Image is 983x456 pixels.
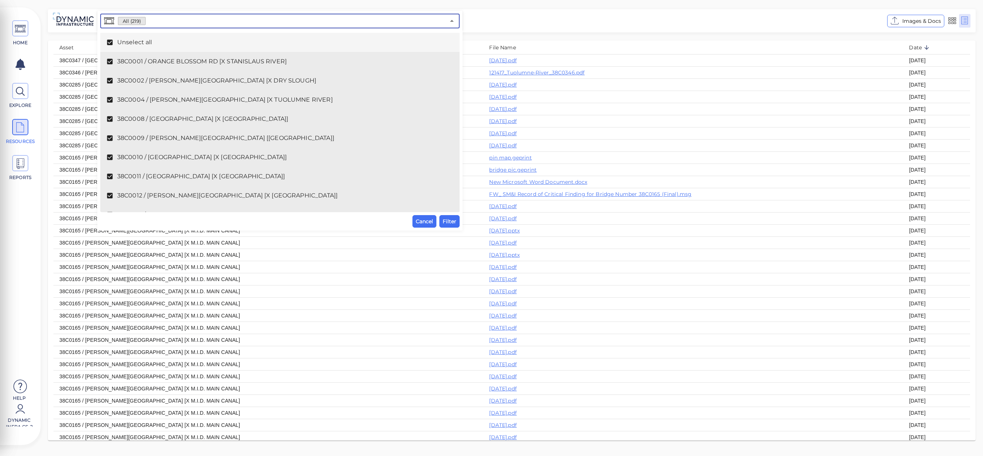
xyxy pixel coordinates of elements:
span: 38C0001 / ORANGE BLOSSOM RD [X STANISLAUS RIVER] [117,57,443,66]
a: REPORTS [4,155,37,181]
td: 38C0165 / [PERSON_NAME][GEOGRAPHIC_DATA] [X M.I.D. MAIN CANAL] [53,322,483,334]
a: [DATE].pdf [489,264,517,270]
td: [DATE] [903,371,970,383]
td: [DATE] [903,273,970,285]
td: 38C0346 / [PERSON_NAME][GEOGRAPHIC_DATA] [53,66,483,78]
td: 38C0165 / [PERSON_NAME][GEOGRAPHIC_DATA] [X M.I.D. MAIN CANAL] [53,407,483,419]
a: [DATE].pdf [489,312,517,319]
span: 38C0013 / [GEOGRAPHIC_DATA] [X [PERSON_NAME][GEOGRAPHIC_DATA]] [117,210,443,219]
span: REPORTS [5,174,36,181]
td: [DATE] [903,225,970,237]
td: [DATE] [903,139,970,151]
a: [DATE].pdf [489,106,517,112]
span: All (219) [118,18,145,25]
a: [DATE].pdf [489,349,517,355]
a: 121417_Tuolumne-River_38C0346.pdf [489,69,585,76]
td: [DATE] [903,431,970,443]
span: Date [909,43,931,52]
a: [DATE].pptx [489,227,520,234]
span: File Name [489,43,525,52]
a: [DATE].pdf [489,130,517,137]
a: EXPLORE [4,83,37,109]
button: Filter [439,215,460,228]
a: RESOURCES [4,119,37,145]
td: 38C0165 / [PERSON_NAME][GEOGRAPHIC_DATA] [X M.I.D. MAIN CANAL] [53,346,483,358]
a: [DATE].pdf [489,276,517,283]
td: 38C0165 / [PERSON_NAME][GEOGRAPHIC_DATA] [X M.I.D. MAIN CANAL] [53,200,483,212]
a: [DATE].pdf [489,215,517,222]
td: [DATE] [903,395,970,407]
a: [DATE].pdf [489,118,517,124]
td: [DATE] [903,407,970,419]
span: 38C0010 / [GEOGRAPHIC_DATA] [X [GEOGRAPHIC_DATA]] [117,153,443,162]
td: [DATE] [903,249,970,261]
td: 38C0165 / [PERSON_NAME][GEOGRAPHIC_DATA] [X M.I.D. MAIN CANAL] [53,419,483,431]
td: 38C0165 / [PERSON_NAME][GEOGRAPHIC_DATA] [X M.I.D. MAIN CANAL] [53,273,483,285]
a: [DATE].pptx [489,252,520,258]
td: [DATE] [903,334,970,346]
a: [DATE].pdf [489,337,517,343]
td: [DATE] [903,176,970,188]
td: [DATE] [903,322,970,334]
td: 38C0165 / [PERSON_NAME][GEOGRAPHIC_DATA] [X M.I.D. MAIN CANAL] [53,225,483,237]
a: HOME [4,20,37,46]
a: [DATE].pdf [489,81,517,88]
td: 38C0165 / [PERSON_NAME][GEOGRAPHIC_DATA] [X M.I.D. MAIN CANAL] [53,261,483,273]
span: Dynamic Infra CS-2 [4,417,35,427]
td: 38C0285 / [GEOGRAPHIC_DATA] [53,78,483,91]
td: 38C0165 / [PERSON_NAME][GEOGRAPHIC_DATA] [X M.I.D. MAIN CANAL] [53,298,483,310]
td: 38C0165 / [PERSON_NAME][GEOGRAPHIC_DATA] [X M.I.D. MAIN CANAL] [53,358,483,371]
button: Images & Docs [887,15,944,27]
span: 38C0011 / [GEOGRAPHIC_DATA] [X [GEOGRAPHIC_DATA]] [117,172,443,181]
td: [DATE] [903,213,970,225]
td: [DATE] [903,103,970,115]
td: 38C0165 / [PERSON_NAME][GEOGRAPHIC_DATA] [X M.I.D. MAIN CANAL] [53,213,483,225]
td: 38C0165 / [PERSON_NAME][GEOGRAPHIC_DATA] [X M.I.D. MAIN CANAL] [53,371,483,383]
td: 38C0165 / [PERSON_NAME][GEOGRAPHIC_DATA] [X M.I.D. MAIN CANAL] [53,395,483,407]
td: 38C0165 / [PERSON_NAME][GEOGRAPHIC_DATA] [X M.I.D. MAIN CANAL] [53,310,483,322]
span: 38C0012 / [PERSON_NAME][GEOGRAPHIC_DATA] [X [GEOGRAPHIC_DATA]] [117,191,443,200]
td: 38C0165 / [PERSON_NAME][GEOGRAPHIC_DATA] [X M.I.D. MAIN CANAL] [53,431,483,443]
a: [DATE].pdf [489,57,517,64]
span: Help [4,395,35,401]
td: [DATE] [903,346,970,358]
span: RESOURCES [5,138,36,145]
td: [DATE] [903,164,970,176]
td: 38C0165 / [PERSON_NAME][GEOGRAPHIC_DATA] [X M.I.D. MAIN CANAL] [53,237,483,249]
td: [DATE] [903,127,970,139]
span: HOME [5,39,36,46]
td: [DATE] [903,66,970,78]
td: 38C0165 / [PERSON_NAME][GEOGRAPHIC_DATA] [X M.I.D. MAIN CANAL] [53,334,483,346]
a: [DATE].pdf [489,288,517,295]
span: Unselect all [117,38,443,47]
td: [DATE] [903,358,970,371]
span: 38C0004 / [PERSON_NAME][GEOGRAPHIC_DATA] [X TUOLUMNE RIVER] [117,95,443,104]
td: 38C0165 / [PERSON_NAME][GEOGRAPHIC_DATA] [X M.I.D. MAIN CANAL] [53,164,483,176]
a: FW_ SM&I Record of Critical Finding for Bridge Number 38C0165 (Final).msg [489,191,691,197]
a: [DATE].pdf [489,373,517,380]
td: [DATE] [903,419,970,431]
td: [DATE] [903,91,970,103]
span: 38C0009 / [PERSON_NAME][GEOGRAPHIC_DATA] [[GEOGRAPHIC_DATA]] [117,134,443,143]
a: bridge pic.geprint [489,166,537,173]
a: [DATE].pdf [489,422,517,428]
td: [DATE] [903,151,970,164]
a: [DATE].pdf [489,397,517,404]
span: Asset [59,43,83,52]
td: [DATE] [903,310,970,322]
td: 38C0285 / [GEOGRAPHIC_DATA] [53,103,483,115]
span: Cancel [416,217,433,226]
td: 38C0165 / [PERSON_NAME][GEOGRAPHIC_DATA] [X M.I.D. MAIN CANAL] [53,188,483,200]
td: [DATE] [903,78,970,91]
td: [DATE] [903,298,970,310]
button: Close [447,16,457,26]
a: [DATE].pdf [489,239,517,246]
iframe: Chat [952,423,977,450]
a: [DATE].pdf [489,410,517,416]
span: Images & Docs [902,17,941,25]
a: [DATE].pdf [489,142,517,149]
td: 38C0285 / [GEOGRAPHIC_DATA] [53,139,483,151]
td: [DATE] [903,54,970,66]
span: 38C0008 / [GEOGRAPHIC_DATA] [X [GEOGRAPHIC_DATA]] [117,115,443,123]
td: [DATE] [903,237,970,249]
